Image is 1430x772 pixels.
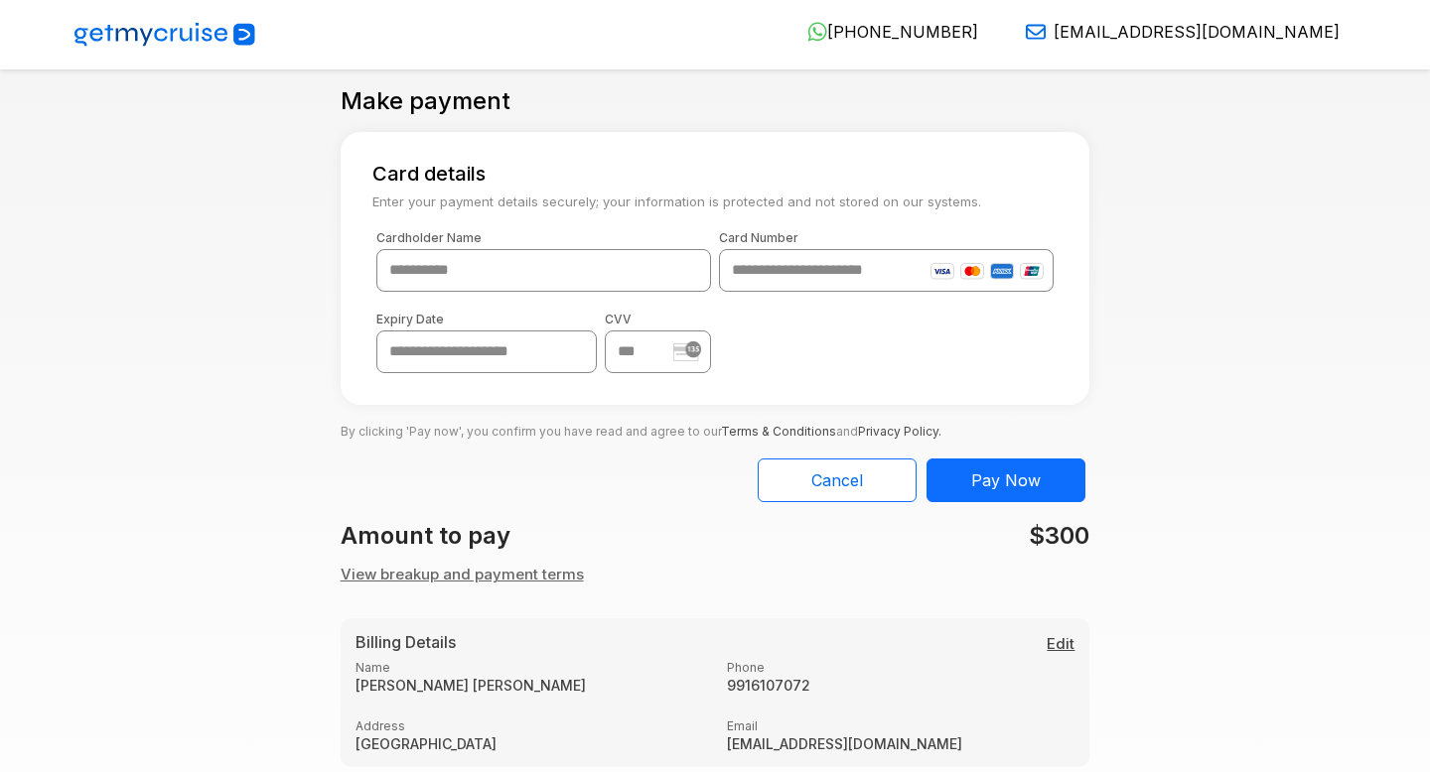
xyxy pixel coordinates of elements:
label: Card Number [719,230,1054,245]
a: Privacy Policy. [858,424,941,439]
div: $300 [715,518,1101,554]
div: Amount to pay [329,518,715,554]
a: [EMAIL_ADDRESS][DOMAIN_NAME] [1010,22,1340,42]
label: Name [356,660,703,675]
strong: [PERSON_NAME] [PERSON_NAME] [356,677,703,694]
button: Pay Now [927,458,1085,502]
small: Enter your payment details securely; your information is protected and not stored on our systems. [360,193,1071,211]
label: Expiry Date [376,312,597,326]
img: card-icons [930,263,1044,280]
strong: 9916107072 [727,677,1074,694]
button: Cancel [758,458,917,502]
label: Address [356,718,703,733]
button: View breakup and payment terms [341,564,584,586]
strong: [GEOGRAPHIC_DATA] [356,735,703,752]
img: Email [1026,22,1046,42]
button: Edit [1047,633,1074,656]
span: [EMAIL_ADDRESS][DOMAIN_NAME] [1054,22,1340,42]
h5: Card details [360,162,1071,186]
a: [PHONE_NUMBER] [791,22,978,42]
img: WhatsApp [807,22,827,42]
h4: Make payment [341,87,510,116]
p: By clicking 'Pay now', you confirm you have read and agree to our and [341,405,1090,443]
label: Phone [727,660,1074,675]
label: CVV [605,312,711,326]
img: stripe [673,341,701,360]
label: Cardholder Name [376,230,711,245]
strong: [EMAIL_ADDRESS][DOMAIN_NAME] [727,735,978,752]
label: Email [727,718,1074,733]
span: [PHONE_NUMBER] [827,22,978,42]
h5: Billing Details [356,633,1075,652]
a: Terms & Conditions [721,424,836,439]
